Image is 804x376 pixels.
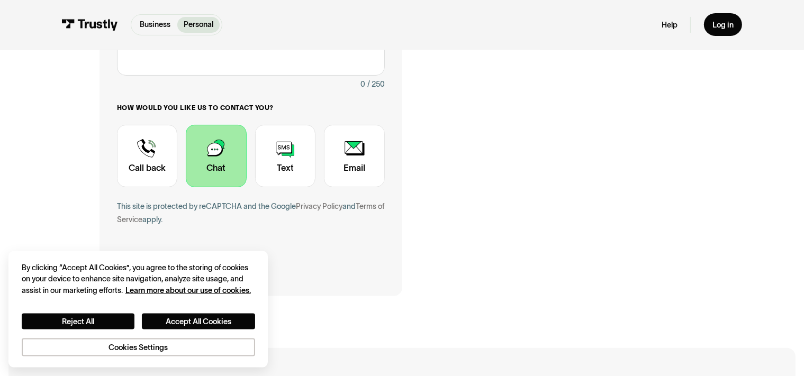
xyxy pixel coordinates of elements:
aside: Language selected: English (United States) [11,359,64,372]
p: Personal [184,19,213,30]
div: 0 [360,78,365,91]
div: / 250 [367,78,385,91]
p: Business [140,19,170,30]
a: Personal [177,17,220,33]
a: Terms of Service [117,202,384,224]
button: Reject All [22,314,134,330]
img: Trustly Logo [62,19,118,31]
a: Log in [704,13,743,36]
button: Cookies Settings [22,338,255,357]
div: This site is protected by reCAPTCHA and the Google and apply. [117,200,385,226]
div: Log in [712,20,734,30]
label: How would you like us to contact you? [117,104,385,112]
div: By clicking “Accept All Cookies”, you agree to the storing of cookies on your device to enhance s... [22,262,255,296]
a: More information about your privacy, opens in a new tab [125,286,251,295]
ul: Language list [21,360,64,373]
button: Accept All Cookies [142,314,255,330]
div: Cookie banner [8,251,268,367]
a: Privacy Policy [296,202,342,210]
div: Privacy [22,262,255,356]
a: Help [662,20,677,30]
a: Business [133,17,177,33]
